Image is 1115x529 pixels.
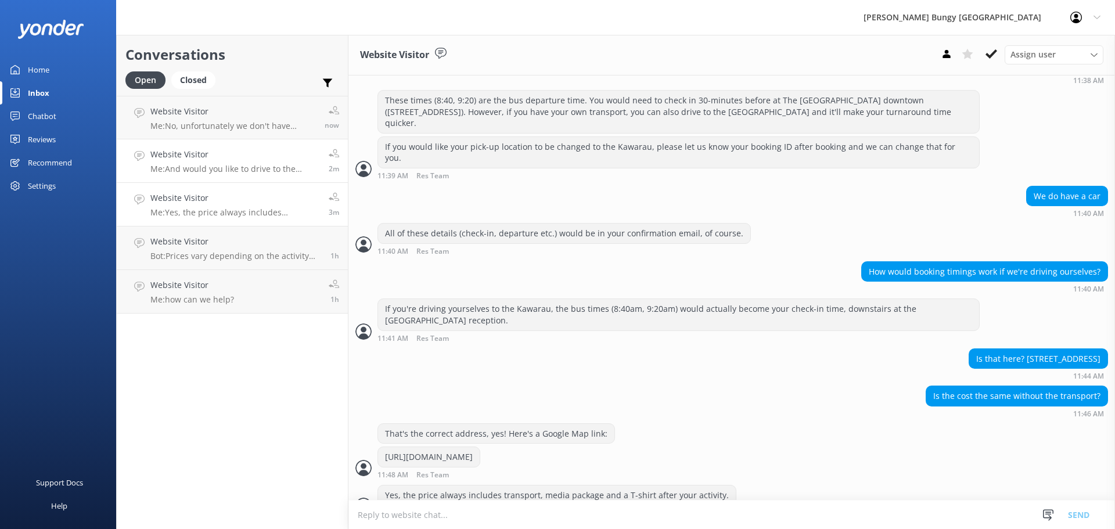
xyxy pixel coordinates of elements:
div: Aug 24 2025 11:44am (UTC +12:00) Pacific/Auckland [969,372,1108,380]
span: Aug 24 2025 11:49am (UTC +12:00) Pacific/Auckland [329,207,339,217]
div: Is that here? [STREET_ADDRESS] [969,349,1107,369]
div: Aug 24 2025 11:48am (UTC +12:00) Pacific/Auckland [377,470,487,479]
h4: Website Visitor [150,279,234,292]
span: Aug 24 2025 11:50am (UTC +12:00) Pacific/Auckland [329,164,339,174]
a: Open [125,73,171,86]
h4: Website Visitor [150,235,322,248]
p: Me: And would you like to drive to the [GEOGRAPHIC_DATA] yourself or would you like to take our f... [150,164,320,174]
div: Settings [28,174,56,197]
strong: 11:46 AM [1073,411,1104,418]
div: Aug 24 2025 11:41am (UTC +12:00) Pacific/Auckland [377,334,980,343]
div: Support Docs [36,471,83,494]
span: Assign user [1010,48,1056,61]
div: Aug 24 2025 11:40am (UTC +12:00) Pacific/Auckland [1026,209,1108,217]
a: Website VisitorMe:And would you like to drive to the [GEOGRAPHIC_DATA] yourself or would you like... [117,139,348,183]
div: Yes, the price always includes transport, media package and a T-shirt after your activity. [378,485,736,505]
div: Aug 24 2025 11:38am (UTC +12:00) Pacific/Auckland [834,76,1108,84]
h2: Conversations [125,44,339,66]
div: Reviews [28,128,56,151]
div: Home [28,58,49,81]
p: Me: No, unfortunately we don't have WhatsApp. You can book over the phone, online or in person. [150,121,316,131]
strong: 11:48 AM [377,472,408,479]
div: Open [125,71,166,89]
a: Closed [171,73,221,86]
div: Aug 24 2025 11:40am (UTC +12:00) Pacific/Auckland [861,285,1108,293]
div: Closed [171,71,215,89]
span: Aug 24 2025 11:52am (UTC +12:00) Pacific/Auckland [325,120,339,130]
span: Res Team [416,248,449,255]
span: Res Team [416,472,449,479]
div: Is the cost the same without the transport? [926,386,1107,406]
div: Assign User [1005,45,1103,64]
div: Chatbot [28,105,56,128]
div: [URL][DOMAIN_NAME] [378,447,480,467]
span: Aug 24 2025 10:09am (UTC +12:00) Pacific/Auckland [330,251,339,261]
div: Aug 24 2025 11:39am (UTC +12:00) Pacific/Auckland [377,171,980,180]
strong: 11:44 AM [1073,373,1104,380]
p: Me: how can we help? [150,294,234,305]
div: Aug 24 2025 11:46am (UTC +12:00) Pacific/Auckland [926,409,1108,418]
div: Aug 24 2025 11:40am (UTC +12:00) Pacific/Auckland [377,247,751,255]
div: All of these details (check-in, departure etc.) would be in your confirmation email, of course. [378,224,750,243]
div: That's the correct address, yes! Here's a Google Map link: [378,424,614,444]
div: We do have a car [1027,186,1107,206]
a: Website VisitorMe:Yes, the price always includes transport, media package and a T-shirt after you... [117,183,348,226]
strong: 11:40 AM [1073,286,1104,293]
div: If you're driving yourselves to the Kawarau, the bus times (8:40am, 9:20am) would actually become... [378,299,979,330]
h4: Website Visitor [150,148,320,161]
strong: 11:39 AM [377,172,408,180]
img: yonder-white-logo.png [17,20,84,39]
div: Help [51,494,67,517]
div: Inbox [28,81,49,105]
strong: 11:40 AM [1073,210,1104,217]
span: Aug 24 2025 10:00am (UTC +12:00) Pacific/Auckland [330,294,339,304]
a: Website VisitorMe:No, unfortunately we don't have WhatsApp. You can book over the phone, online o... [117,96,348,139]
a: Website VisitorMe:how can we help?1h [117,270,348,314]
h4: Website Visitor [150,192,320,204]
a: Website VisitorBot:Prices vary depending on the activity and location. For the latest rates, plea... [117,226,348,270]
div: These times (8:40, 9:20) are the bus departure time. You would need to check in 30-minutes before... [378,91,979,133]
span: Res Team [416,335,449,343]
div: Recommend [28,151,72,174]
strong: 11:40 AM [377,248,408,255]
p: Bot: Prices vary depending on the activity and location. For the latest rates, please check out o... [150,251,322,261]
h3: Website Visitor [360,48,429,63]
span: Res Team [416,172,449,180]
h4: Website Visitor [150,105,316,118]
div: If you would like your pick-up location to be changed to the Kawarau, please let us know your boo... [378,137,979,168]
strong: 11:41 AM [377,335,408,343]
strong: 11:38 AM [1073,77,1104,84]
p: Me: Yes, the price always includes transport, media package and a T-shirt after your activity. [150,207,320,218]
div: How would booking timings work if we're driving ourselves? [862,262,1107,282]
